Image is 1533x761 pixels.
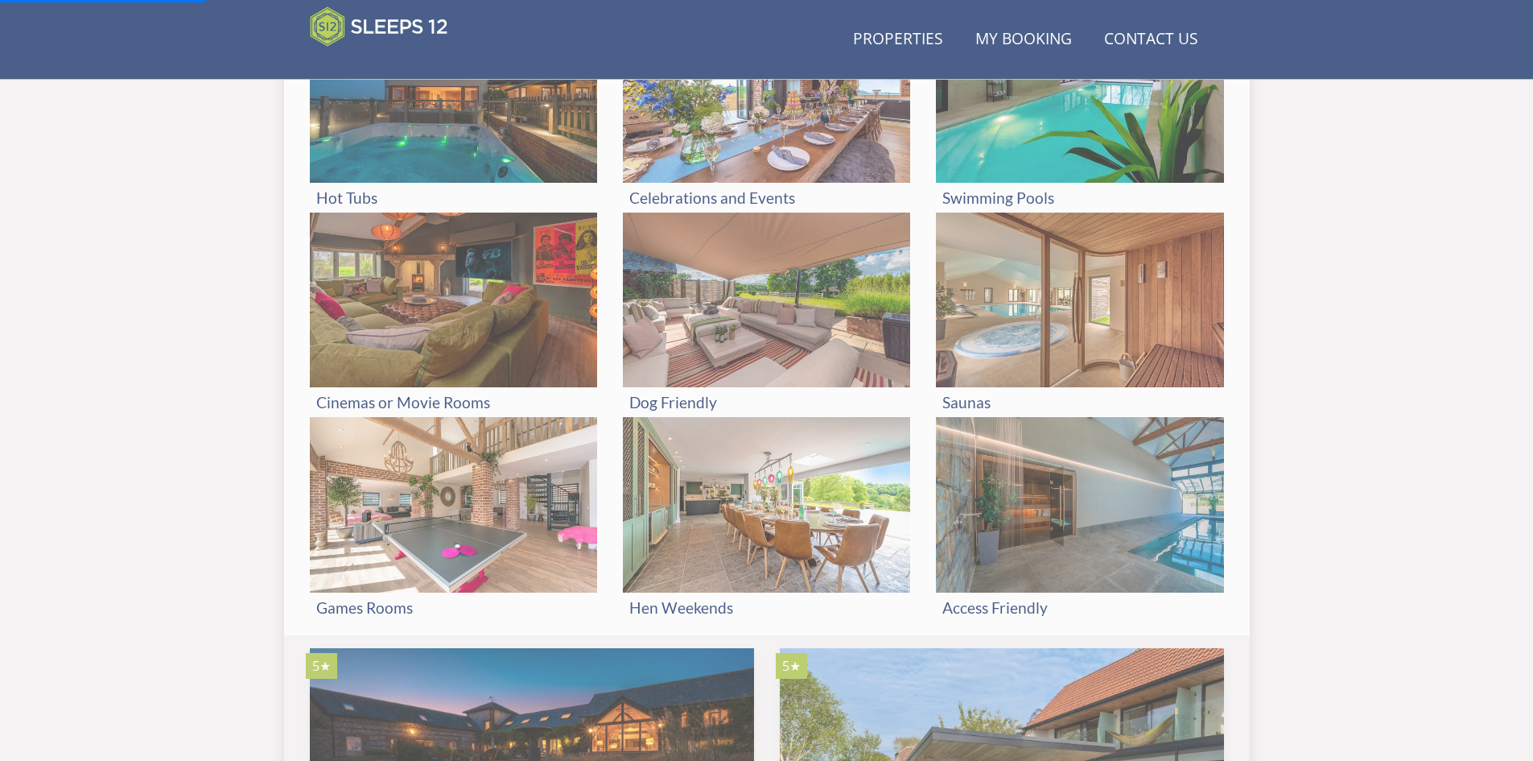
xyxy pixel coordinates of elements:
[310,213,597,388] img: 'Cinemas or Movie Rooms' - Large Group Accommodation Holiday Ideas
[1098,22,1205,58] a: Contact Us
[936,7,1223,213] a: 'Swimming Pools' - Large Group Accommodation Holiday Ideas Swimming Pools
[942,394,1217,411] h3: Saunas
[310,417,597,622] a: 'Games Rooms' - Large Group Accommodation Holiday Ideas Games Rooms
[942,189,1217,206] h3: Swimming Pools
[316,599,591,616] h3: Games Rooms
[310,417,597,593] img: 'Games Rooms' - Large Group Accommodation Holiday Ideas
[310,6,448,47] img: Sleeps 12
[936,417,1223,622] a: 'Access Friendly' - Large Group Accommodation Holiday Ideas Access Friendly
[623,213,910,418] a: 'Dog Friendly' - Large Group Accommodation Holiday Ideas Dog Friendly
[942,599,1217,616] h3: Access Friendly
[936,417,1223,593] img: 'Access Friendly' - Large Group Accommodation Holiday Ideas
[629,394,904,411] h3: Dog Friendly
[310,213,597,418] a: 'Cinemas or Movie Rooms' - Large Group Accommodation Holiday Ideas Cinemas or Movie Rooms
[629,189,904,206] h3: Celebrations and Events
[302,56,471,70] iframe: Customer reviews powered by Trustpilot
[847,22,950,58] a: Properties
[312,657,331,675] span: House On The Hill has a 5 star rating under the Quality in Tourism Scheme
[936,7,1223,183] img: 'Swimming Pools' - Large Group Accommodation Holiday Ideas
[969,22,1078,58] a: My Booking
[623,213,910,388] img: 'Dog Friendly' - Large Group Accommodation Holiday Ideas
[623,417,910,622] a: 'Hen Weekends' - Large Group Accommodation Holiday Ideas Hen Weekends
[316,189,591,206] h3: Hot Tubs
[623,7,910,183] img: 'Celebrations and Events' - Large Group Accommodation Holiday Ideas
[310,7,597,183] img: 'Hot Tubs' - Large Group Accommodation Holiday Ideas
[936,213,1223,418] a: 'Saunas' - Large Group Accommodation Holiday Ideas Saunas
[629,599,904,616] h3: Hen Weekends
[310,7,597,213] a: 'Hot Tubs' - Large Group Accommodation Holiday Ideas Hot Tubs
[623,417,910,593] img: 'Hen Weekends' - Large Group Accommodation Holiday Ideas
[623,7,910,213] a: 'Celebrations and Events' - Large Group Accommodation Holiday Ideas Celebrations and Events
[936,213,1223,388] img: 'Saunas' - Large Group Accommodation Holiday Ideas
[316,394,591,411] h3: Cinemas or Movie Rooms
[782,657,801,675] span: Bluewater has a 5 star rating under the Quality in Tourism Scheme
